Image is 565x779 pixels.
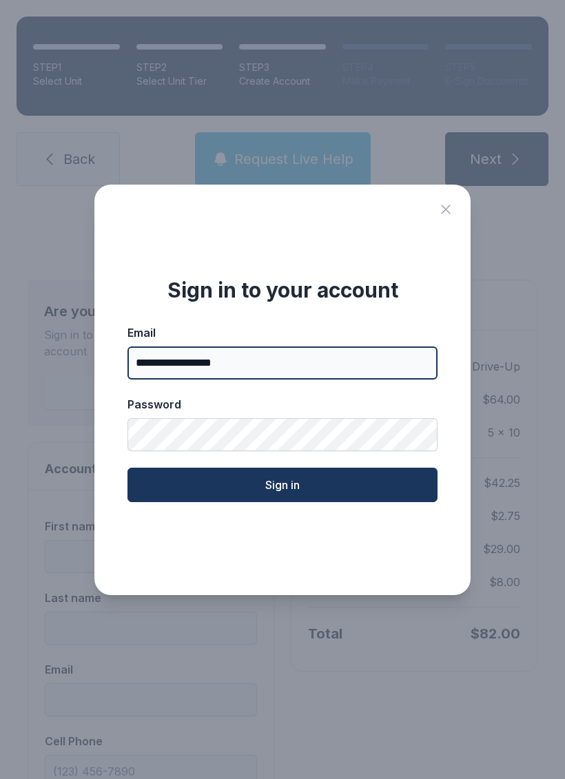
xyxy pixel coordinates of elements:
[127,324,438,341] div: Email
[265,477,300,493] span: Sign in
[127,278,438,302] div: Sign in to your account
[127,396,438,413] div: Password
[438,201,454,218] button: Close sign in modal
[127,418,438,451] input: Password
[127,346,438,380] input: Email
